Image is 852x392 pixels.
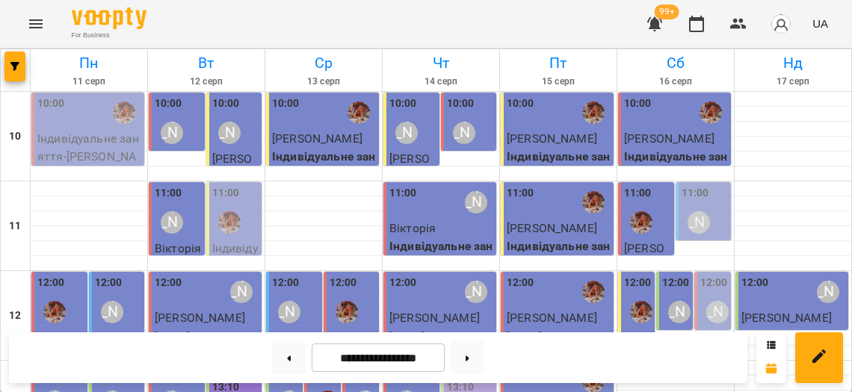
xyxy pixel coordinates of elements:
[447,96,475,112] label: 10:00
[465,191,487,214] div: Вероніка
[272,148,376,183] p: Індивідуальне заняття
[18,6,54,42] button: Menu
[507,275,534,291] label: 12:00
[507,221,597,235] span: [PERSON_NAME]
[507,148,611,183] p: Індивідуальне заняття
[682,185,709,202] label: 11:00
[630,211,652,234] img: Анна Клочаник
[737,52,849,75] h6: Нд
[155,311,245,325] span: [PERSON_NAME]
[389,185,417,202] label: 11:00
[620,52,732,75] h6: Сб
[278,301,300,323] div: Литвак Анна
[43,301,66,323] img: Анна Клочаник
[113,102,135,124] img: Анна Клочаник
[737,75,849,89] h6: 17 серп
[700,102,722,124] img: Анна Клочаник
[37,96,65,112] label: 10:00
[101,301,123,323] div: Литвак Анна
[465,281,487,303] div: Вероніка
[806,10,834,37] button: UA
[9,308,21,324] h6: 12
[212,152,253,201] span: [PERSON_NAME]
[389,275,417,291] label: 12:00
[9,218,21,234] h6: 11
[268,75,380,89] h6: 13 серп
[330,275,357,291] label: 12:00
[272,131,362,146] span: [PERSON_NAME]
[453,122,475,144] div: Вероніка
[385,75,497,89] h6: 14 серп
[502,75,614,89] h6: 15 серп
[700,275,728,291] label: 12:00
[389,311,480,325] span: [PERSON_NAME]
[507,237,611,273] p: Індивідуальне заняття
[150,75,262,89] h6: 12 серп
[582,102,605,124] img: Анна Клочаник
[706,301,729,323] div: Литвак Анна
[385,52,497,75] h6: Чт
[272,275,300,291] label: 12:00
[630,301,652,323] img: Анна Клочаник
[624,96,652,112] label: 10:00
[272,96,300,112] label: 10:00
[507,131,597,146] span: [PERSON_NAME]
[389,237,493,273] p: Індивідуальне заняття
[161,122,183,144] div: Вероніка
[662,275,690,291] label: 12:00
[624,275,652,291] label: 12:00
[624,148,728,183] p: Індивідуальне заняття
[655,4,679,19] span: 99+
[212,185,240,202] label: 11:00
[395,122,418,144] div: Литвак Анна
[582,191,605,214] img: Анна Клочаник
[348,102,370,124] img: Анна Клочаник
[668,301,691,323] div: Дарія
[95,275,123,291] label: 12:00
[389,152,430,201] span: [PERSON_NAME]
[507,96,534,112] label: 10:00
[336,301,358,323] div: Анна Клочаник
[389,221,436,235] span: Вікторія
[771,13,791,34] img: avatar_s.png
[212,240,259,345] p: Індивідуальне заняття - [PERSON_NAME]
[150,52,262,75] h6: Вт
[218,211,241,234] img: Анна Клочаник
[741,275,769,291] label: 12:00
[620,75,732,89] h6: 16 серп
[155,185,182,202] label: 11:00
[624,241,664,290] span: [PERSON_NAME]
[37,130,141,183] p: Індивідуальне заняття - [PERSON_NAME]
[741,311,832,325] span: [PERSON_NAME]
[155,241,201,255] span: Вікторія
[507,311,597,325] span: [PERSON_NAME]
[72,31,146,40] span: For Business
[161,211,183,234] div: Вероніка
[389,96,417,112] label: 10:00
[507,185,534,202] label: 11:00
[812,16,828,31] span: UA
[624,185,652,202] label: 11:00
[682,240,729,363] p: Індивідуальне заняття Дитяче - [PERSON_NAME]
[624,131,714,146] span: [PERSON_NAME]
[212,96,240,112] label: 10:00
[33,75,145,89] h6: 11 серп
[37,275,65,291] label: 12:00
[688,211,710,234] div: Литвак Анна
[72,7,146,29] img: Voopty Logo
[582,281,605,303] img: Анна Клочаник
[268,52,380,75] h6: Ср
[9,128,21,145] h6: 10
[502,52,614,75] h6: Пт
[218,122,241,144] div: Литвак Анна
[817,281,839,303] div: Дарія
